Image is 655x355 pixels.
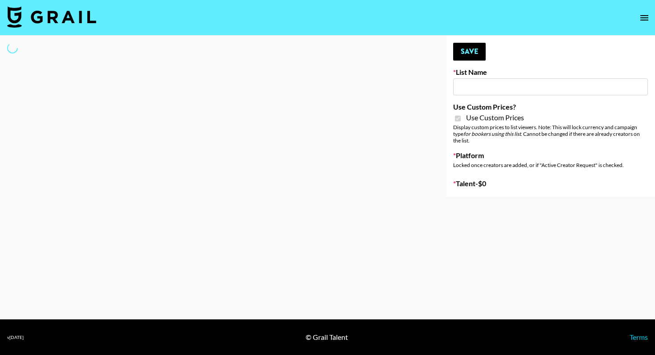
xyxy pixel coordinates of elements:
[453,68,648,77] label: List Name
[7,6,96,28] img: Grail Talent
[453,179,648,188] label: Talent - $ 0
[635,9,653,27] button: open drawer
[630,333,648,341] a: Terms
[453,151,648,160] label: Platform
[453,124,648,144] div: Display custom prices to list viewers. Note: This will lock currency and campaign type . Cannot b...
[466,113,524,122] span: Use Custom Prices
[453,43,486,61] button: Save
[463,131,521,137] em: for bookers using this list
[453,162,648,168] div: Locked once creators are added, or if "Active Creator Request" is checked.
[306,333,348,342] div: © Grail Talent
[7,335,24,340] div: v [DATE]
[453,102,648,111] label: Use Custom Prices?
